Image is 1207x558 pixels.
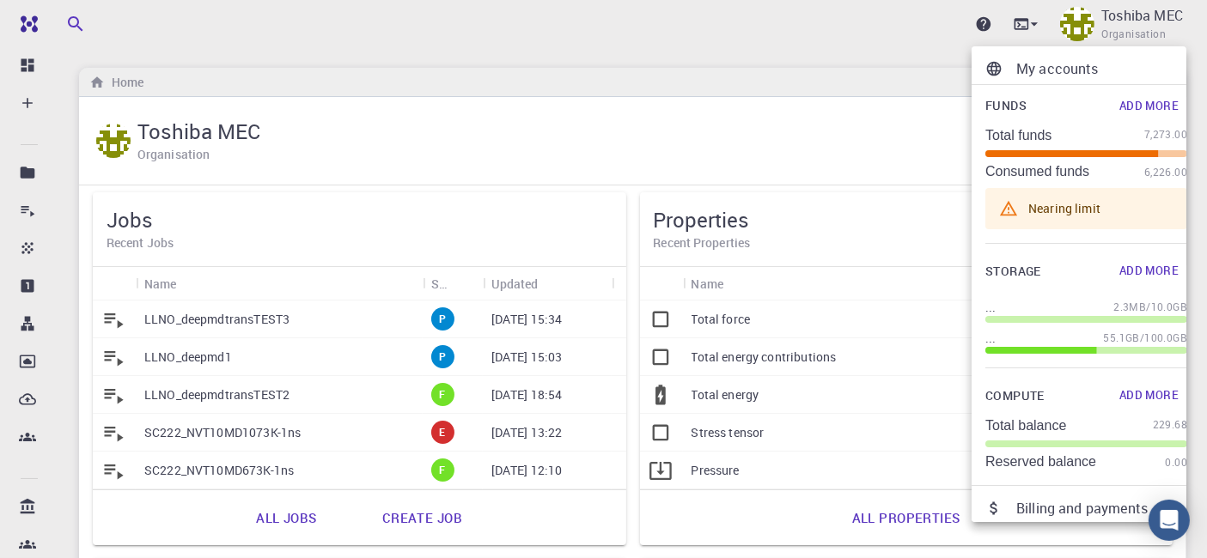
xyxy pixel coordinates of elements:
span: 10.0GB [1151,299,1187,316]
span: 229.68 [1153,416,1187,434]
span: 0.00 [1165,454,1187,471]
span: Support [33,12,94,27]
button: Add More [1111,92,1187,119]
p: Reserved balance [985,454,1096,470]
p: ... [985,299,996,316]
p: Total funds [985,128,1052,143]
span: 55.1GB [1103,330,1139,347]
span: Funds [985,95,1027,117]
p: My accounts [1016,58,1187,79]
button: Add More [1111,382,1187,409]
span: / [1140,330,1144,347]
span: 2.3MB [1113,299,1146,316]
p: Total balance [985,418,1066,434]
a: Billing and payments [972,493,1201,524]
p: ... [985,330,996,347]
span: 7,273.00 [1144,126,1187,143]
div: Open Intercom Messenger [1149,500,1190,541]
span: Storage [985,261,1041,282]
p: Billing and payments [1016,498,1187,519]
button: Add More [1111,258,1187,285]
div: Nearing limit [1028,193,1100,224]
span: 6,226.00 [1144,164,1187,181]
span: / [1146,299,1150,316]
span: Compute [985,385,1045,407]
span: 100.0GB [1144,330,1187,347]
a: My accounts [972,53,1201,84]
p: Consumed funds [985,164,1089,179]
